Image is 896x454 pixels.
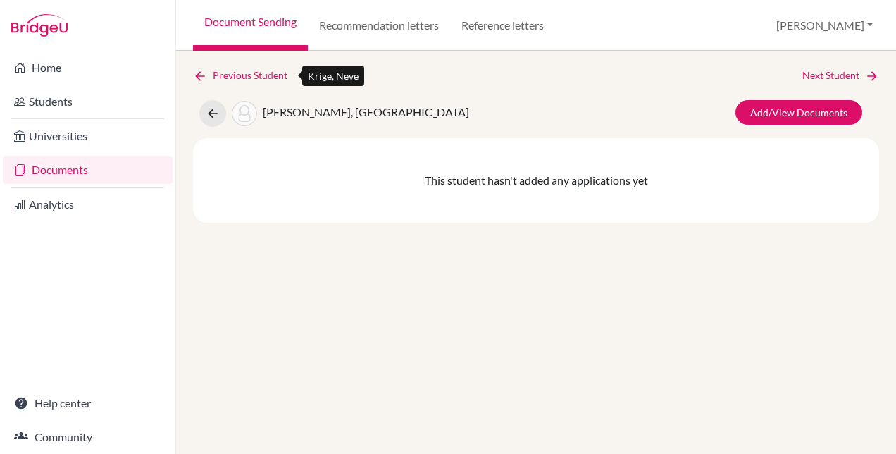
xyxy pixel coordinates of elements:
[3,423,173,451] a: Community
[3,156,173,184] a: Documents
[3,389,173,417] a: Help center
[11,14,68,37] img: Bridge-U
[302,66,364,86] div: Krige, Neve
[802,68,879,83] a: Next Student
[735,100,862,125] a: Add/View Documents
[193,138,879,223] div: This student hasn't added any applications yet
[3,87,173,116] a: Students
[3,190,173,219] a: Analytics
[3,54,173,82] a: Home
[263,105,469,118] span: [PERSON_NAME], [GEOGRAPHIC_DATA]
[770,12,879,39] button: [PERSON_NAME]
[3,122,173,150] a: Universities
[193,68,299,83] a: Previous Student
